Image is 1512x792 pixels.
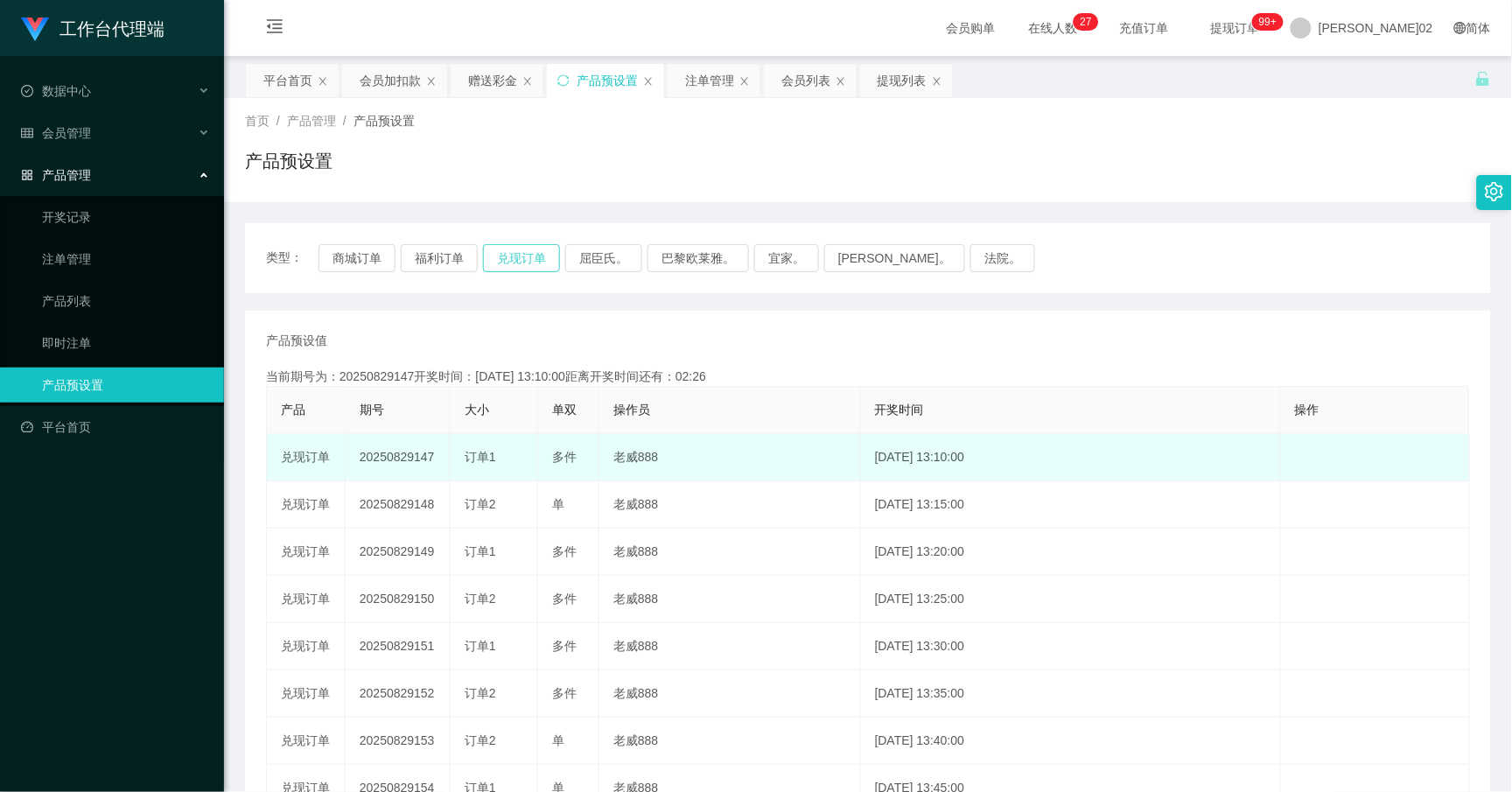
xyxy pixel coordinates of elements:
[276,114,280,128] span: /
[483,244,560,272] button: 兑现订单
[1086,13,1092,31] p: 7
[861,576,1281,623] td: [DATE] 13:25:00
[318,244,395,272] button: 商城订单
[739,76,750,87] i: 图标： 关闭
[360,64,421,97] div: 会员加扣款
[267,434,346,481] td: 兑现订单
[861,670,1281,718] td: [DATE] 13:35:00
[599,670,861,718] td: 老威888
[861,623,1281,670] td: [DATE] 13:30:00
[836,76,846,87] i: 图标： 关闭
[426,76,437,87] i: 图标： 关闭
[267,623,346,670] td: 兑现订单
[346,623,451,670] td: 20250829151
[861,718,1281,765] td: [DATE] 13:40:00
[42,126,91,140] font: 会员管理
[287,114,336,128] span: 产品管理
[522,76,533,87] i: 图标： 关闭
[267,576,346,623] td: 兑现订单
[267,718,346,765] td: 兑现订单
[21,127,33,139] i: 图标： table
[346,670,451,718] td: 20250829152
[552,592,577,606] span: 多件
[59,1,164,57] h1: 工作台代理端
[42,168,91,182] font: 产品管理
[552,733,564,747] span: 单
[263,64,312,97] div: 平台首页
[599,434,861,481] td: 老威888
[353,114,415,128] span: 产品预设置
[266,332,327,350] span: 产品预设值
[21,18,49,42] img: logo.9652507e.png
[557,74,570,87] i: 图标： 同步
[1119,21,1168,35] font: 充值订单
[781,64,830,97] div: 会员列表
[245,148,332,174] h1: 产品预设置
[346,481,451,529] td: 20250829148
[346,529,451,576] td: 20250829149
[565,244,642,272] button: 屈臣氏。
[343,114,346,128] span: /
[552,450,577,464] span: 多件
[1475,71,1491,87] i: 图标： 解锁
[1454,22,1466,34] i: 图标： global
[1485,182,1504,201] i: 图标： 设置
[824,244,965,272] button: [PERSON_NAME]。
[465,450,496,464] span: 订单1
[266,368,1470,386] div: 当前期号为：20250829147开奖时间：[DATE] 13:10:00距离开奖时间还有：02:26
[754,244,819,272] button: 宜家。
[267,529,346,576] td: 兑现订单
[465,544,496,558] span: 订单1
[577,64,638,97] div: 产品预设置
[861,529,1281,576] td: [DATE] 13:20:00
[932,76,942,87] i: 图标： 关闭
[647,244,749,272] button: 巴黎欧莱雅。
[1466,21,1491,35] font: 简体
[42,284,210,319] a: 产品列表
[552,403,577,417] span: 单双
[346,718,451,765] td: 20250829153
[552,497,564,511] span: 单
[281,403,305,417] span: 产品
[685,64,734,97] div: 注单管理
[465,403,489,417] span: 大小
[878,64,927,97] div: 提现列表
[875,403,924,417] span: 开奖时间
[1081,13,1087,31] p: 2
[861,434,1281,481] td: [DATE] 13:10:00
[318,76,328,87] i: 图标： 关闭
[465,686,496,700] span: 订单2
[1210,21,1259,35] font: 提现订单
[643,76,654,87] i: 图标： 关闭
[21,169,33,181] i: 图标： AppStore-O
[552,544,577,558] span: 多件
[21,410,210,445] a: 图标： 仪表板平台首页
[21,21,164,35] a: 工作台代理端
[21,85,33,97] i: 图标： check-circle-o
[245,1,304,57] i: 图标： menu-fold
[465,733,496,747] span: 订单2
[267,481,346,529] td: 兑现订单
[599,481,861,529] td: 老威888
[360,403,384,417] span: 期号
[552,639,577,653] span: 多件
[613,403,650,417] span: 操作员
[267,670,346,718] td: 兑现订单
[42,242,210,277] a: 注单管理
[42,326,210,361] a: 即时注单
[1295,403,1319,417] span: 操作
[1028,21,1077,35] font: 在线人数
[465,497,496,511] span: 订单2
[401,244,478,272] button: 福利订单
[599,529,861,576] td: 老威888
[465,639,496,653] span: 订单1
[468,64,517,97] div: 赠送彩金
[1074,13,1099,31] sup: 27
[42,200,210,235] a: 开奖记录
[465,592,496,606] span: 订单2
[42,368,210,403] a: 产品预设置
[970,244,1035,272] button: 法院。
[599,623,861,670] td: 老威888
[346,434,451,481] td: 20250829147
[861,481,1281,529] td: [DATE] 13:15:00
